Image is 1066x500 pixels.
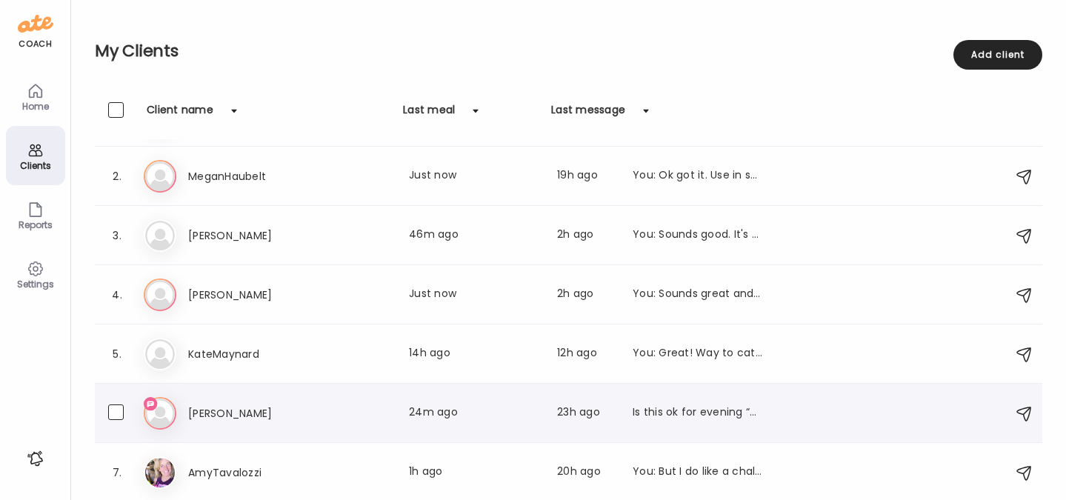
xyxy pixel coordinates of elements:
div: 1h ago [409,464,539,481]
div: coach [19,38,52,50]
div: 14h ago [409,345,539,363]
div: Just now [409,286,539,304]
div: 3. [108,227,126,244]
div: 23h ago [557,404,615,422]
h3: KateMaynard [188,345,319,363]
div: You: Sounds great and thanks for the heads up. Your schools are closed a few more days out there ... [633,286,763,304]
div: Home [9,101,62,111]
div: 12h ago [557,345,615,363]
div: You: But I do like a challenge- we got this!!! Just lmk thoughts on the work time food possibilit... [633,464,763,481]
div: You: Great! Way to catch it and back on feeling good and moving to optimize YOU. Give a listen an... [633,345,763,363]
div: You: Sounds good. It's not that the cauli is bad- just wondering why since it is an added carb...... [633,227,763,244]
h3: [PERSON_NAME] [188,227,319,244]
div: You: Ok got it. Use in spot for SWW recipe (bottom of your protocol) for the flax/chia. Great job! [633,167,763,185]
div: Is this ok for evening “mocktail” [633,404,763,422]
div: Settings [9,279,62,289]
div: Last message [551,102,625,126]
div: 5. [108,345,126,363]
div: 2h ago [557,227,615,244]
div: 2. [108,167,126,185]
div: Last meal [403,102,455,126]
h3: MeganHaubelt [188,167,319,185]
img: ate [18,12,53,36]
div: 24m ago [409,404,539,422]
div: 19h ago [557,167,615,185]
div: 20h ago [557,464,615,481]
div: Reports [9,220,62,230]
div: Add client [953,40,1042,70]
div: Client name [147,102,213,126]
div: 2h ago [557,286,615,304]
h3: AmyTavalozzi [188,464,319,481]
div: Clients [9,161,62,170]
div: 4. [108,286,126,304]
div: 46m ago [409,227,539,244]
h3: [PERSON_NAME] [188,286,319,304]
h2: My Clients [95,40,1042,62]
div: 7. [108,464,126,481]
h3: [PERSON_NAME] [188,404,319,422]
div: Just now [409,167,539,185]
